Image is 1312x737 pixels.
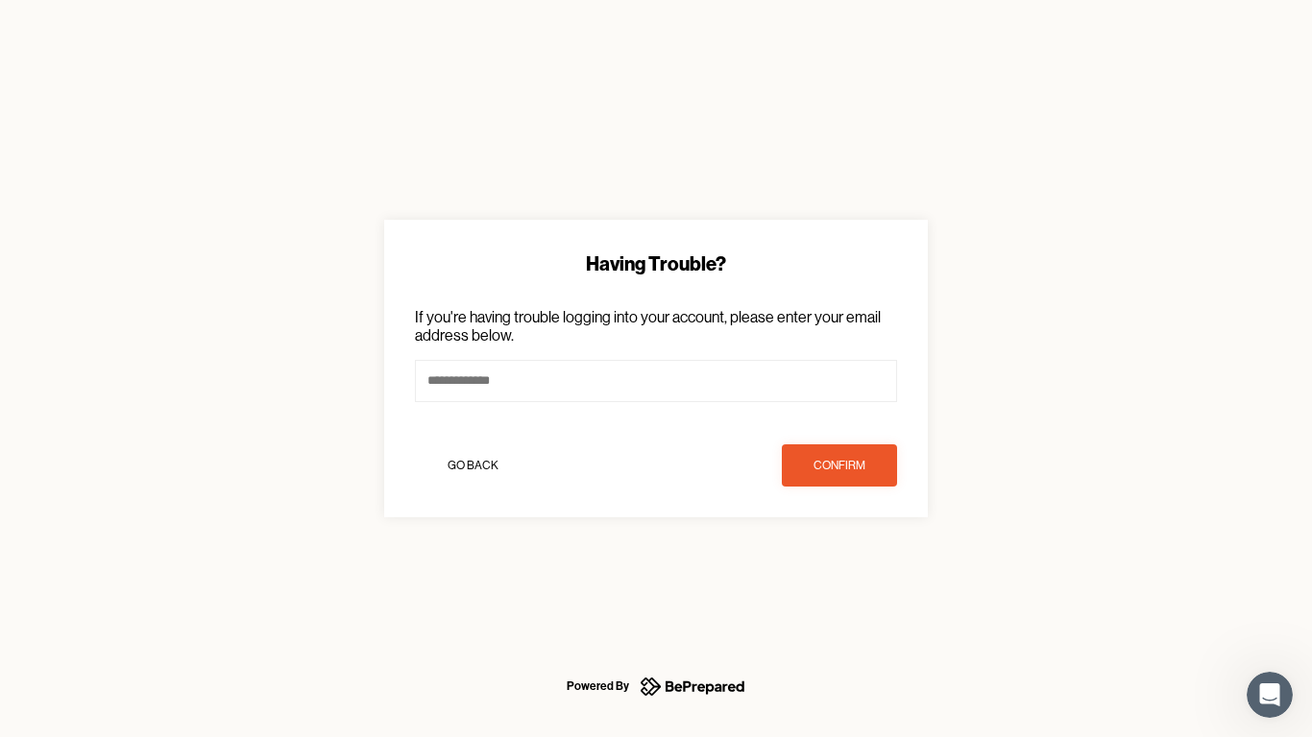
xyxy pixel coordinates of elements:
iframe: Intercom live chat [1247,672,1293,718]
div: Go Back [448,456,498,475]
button: confirm [782,444,897,487]
div: Powered By [567,675,629,698]
div: Having Trouble? [415,250,897,277]
p: If you're having trouble logging into your account, please enter your email address below. [415,308,897,345]
div: confirm [814,456,865,475]
button: Go Back [415,444,530,487]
